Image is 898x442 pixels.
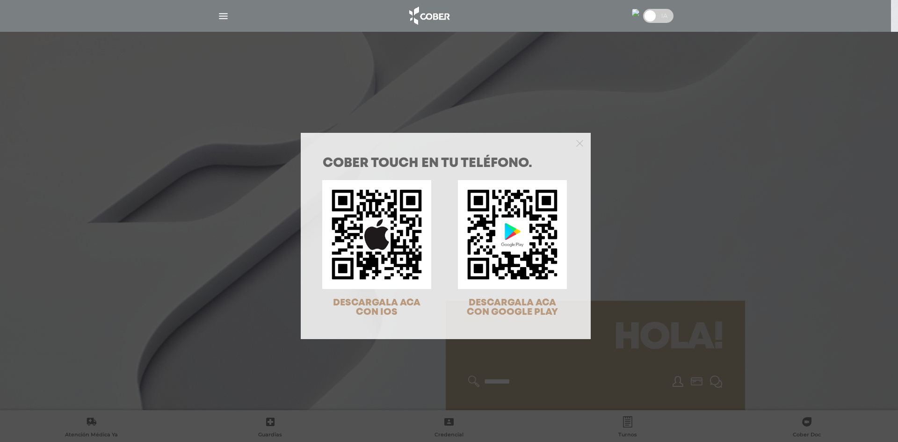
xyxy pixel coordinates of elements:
[467,298,558,317] span: DESCARGALA ACA CON GOOGLE PLAY
[576,138,583,147] button: Close
[333,298,420,317] span: DESCARGALA ACA CON IOS
[323,157,569,170] h1: COBER TOUCH en tu teléfono.
[322,180,431,289] img: qr-code
[458,180,567,289] img: qr-code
